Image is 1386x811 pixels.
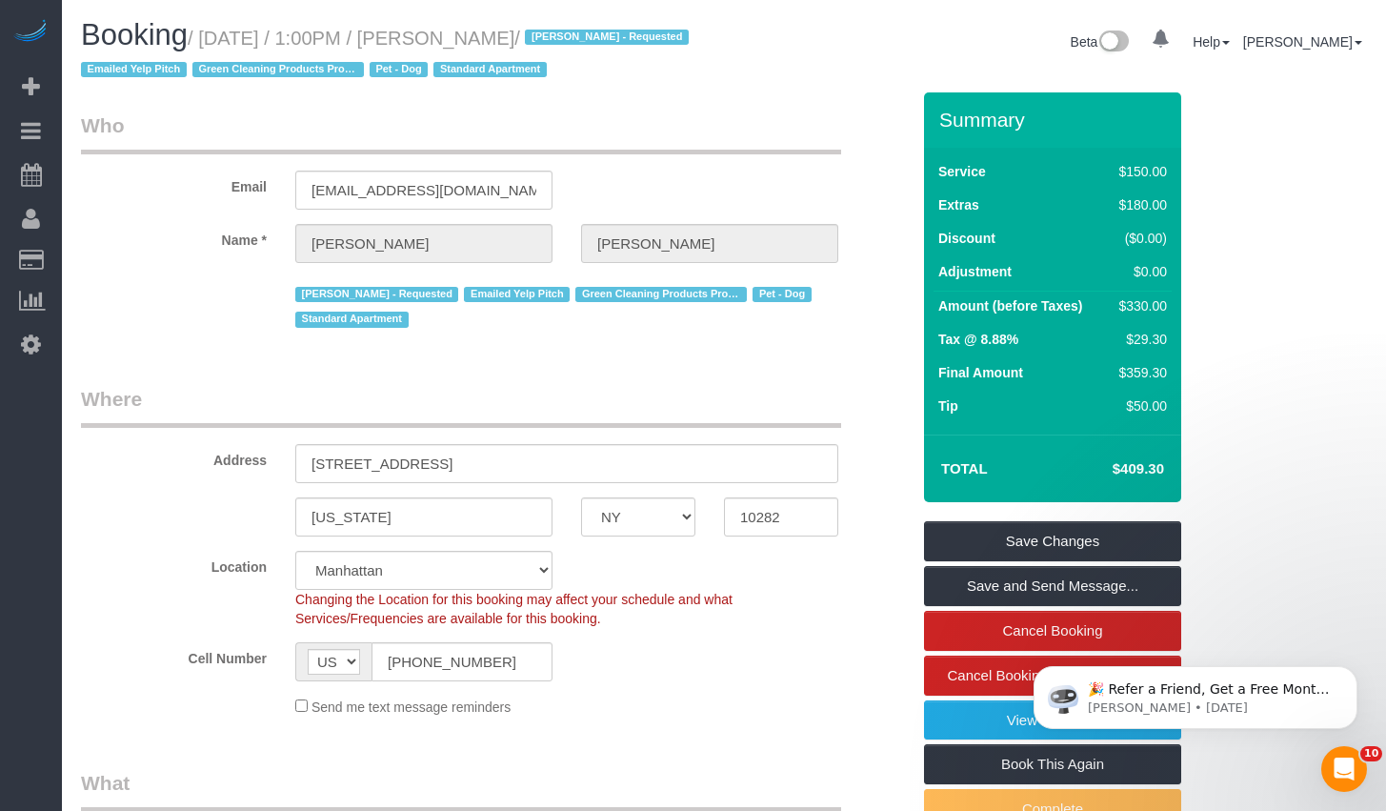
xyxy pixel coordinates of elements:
a: View Changes [924,700,1181,740]
input: City [295,497,552,537]
a: Book This Again [924,744,1181,784]
label: Final Amount [938,363,1023,382]
label: Tip [938,396,958,416]
label: Amount (before Taxes) [938,296,1082,315]
h3: Summary [939,109,1172,131]
label: Name * [67,224,281,250]
div: $50.00 [1112,396,1167,416]
div: ($0.00) [1112,229,1167,248]
label: Cell Number [67,642,281,668]
a: Help [1193,34,1230,50]
div: $359.30 [1112,363,1167,382]
span: Pet - Dog [753,287,811,302]
legend: Where [81,385,841,428]
label: Location [67,551,281,577]
a: Cancel Booking with 50.00% Fee [924,656,1181,696]
span: Standard Apartment [433,62,547,77]
label: Discount [938,229,995,248]
span: Emailed Yelp Pitch [464,287,570,302]
span: Cancel Booking with 50.00% Fee [948,667,1158,683]
span: Standard Apartment [295,312,409,327]
small: / [DATE] / 1:00PM / [PERSON_NAME] [81,28,694,81]
div: $150.00 [1112,162,1167,181]
label: Email [67,171,281,196]
input: Last Name [581,224,838,263]
img: Automaid Logo [11,19,50,46]
strong: Total [941,460,988,476]
legend: Who [81,112,841,154]
span: Send me text message reminders [311,699,511,715]
img: New interface [1097,30,1129,55]
div: $330.00 [1112,296,1167,315]
input: Email [295,171,552,210]
input: Zip Code [724,497,838,537]
div: $29.30 [1112,330,1167,349]
span: [PERSON_NAME] - Requested [525,30,688,45]
h4: $409.30 [1055,461,1164,477]
span: Changing the Location for this booking may affect your schedule and what Services/Frequencies are... [295,592,733,626]
a: Cancel Booking [924,611,1181,651]
label: Extras [938,195,979,214]
span: Green Cleaning Products Provided [192,62,364,77]
a: [PERSON_NAME] [1243,34,1362,50]
label: Address [67,444,281,470]
label: Tax @ 8.88% [938,330,1018,349]
input: First Name [295,224,552,263]
span: 10 [1360,746,1382,761]
label: Service [938,162,986,181]
label: Adjustment [938,262,1012,281]
iframe: Intercom notifications message [1005,626,1386,760]
span: Booking [81,18,188,51]
span: Green Cleaning Products Provided [575,287,747,302]
span: [PERSON_NAME] - Requested [295,287,458,302]
div: $0.00 [1112,262,1167,281]
span: Emailed Yelp Pitch [81,62,187,77]
a: Save and Send Message... [924,566,1181,606]
a: Beta [1071,34,1130,50]
input: Cell Number [372,642,552,681]
span: Pet - Dog [370,62,428,77]
div: $180.00 [1112,195,1167,214]
a: Save Changes [924,521,1181,561]
iframe: Intercom live chat [1321,746,1367,792]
